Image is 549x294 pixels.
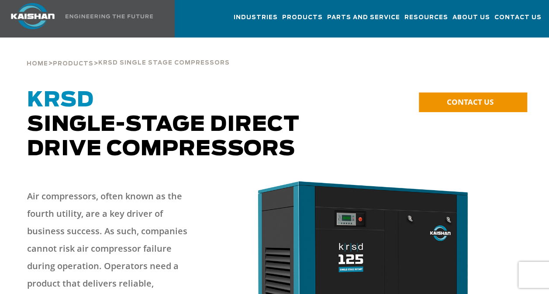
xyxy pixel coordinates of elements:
span: krsd single stage compressors [98,60,230,66]
a: Products [53,59,93,67]
a: Industries [234,6,278,36]
span: Home [27,61,48,67]
a: Home [27,59,48,67]
span: About Us [452,13,490,23]
a: CONTACT US [419,92,527,112]
span: Products [282,13,323,23]
a: About Us [452,6,490,36]
a: Resources [404,6,448,36]
span: Resources [404,13,448,23]
span: Products [53,61,93,67]
span: KRSD [27,90,94,111]
a: Products [282,6,323,36]
div: > > [27,38,230,71]
span: Contact Us [494,13,542,23]
a: Parts and Service [327,6,400,36]
span: CONTACT US [447,97,494,107]
span: Industries [234,13,278,23]
a: Contact Us [494,6,542,36]
img: Engineering the future [66,14,153,18]
span: Single-Stage Direct Drive Compressors [27,90,300,160]
span: Parts and Service [327,13,400,23]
